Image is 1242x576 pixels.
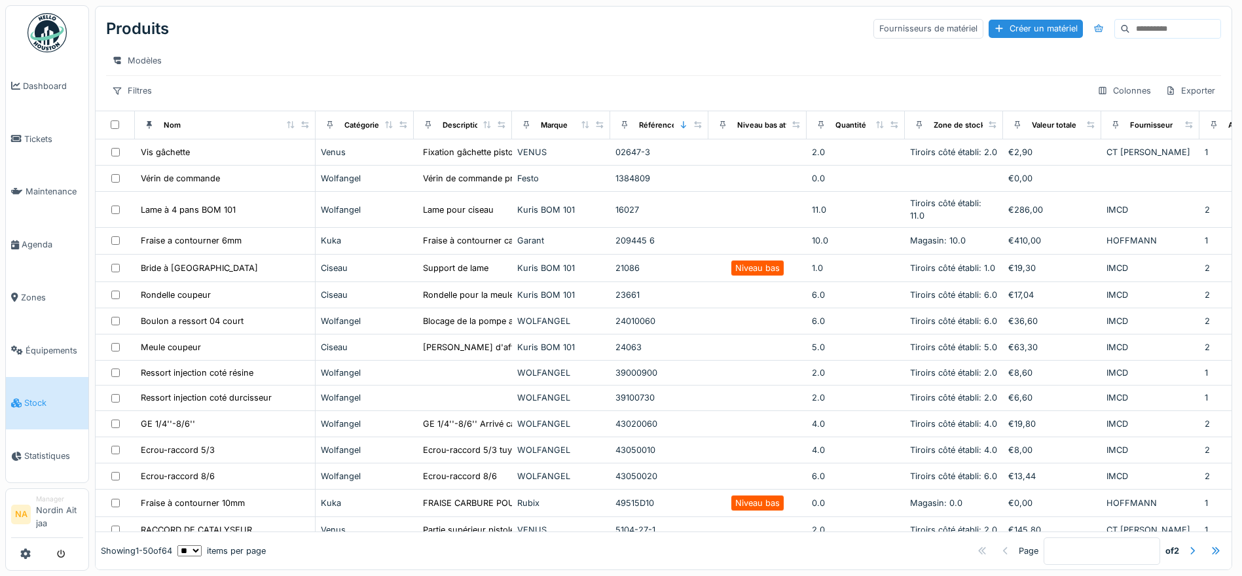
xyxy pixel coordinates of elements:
[615,234,703,247] div: 209445 6
[517,146,605,158] div: VENUS
[321,172,409,185] div: Wolfangel
[1106,525,1190,535] span: CT [PERSON_NAME]
[1008,172,1096,185] div: €0,00
[1008,262,1096,274] div: €19,30
[141,524,252,536] div: RACCORD DE CATALYSEUR
[812,262,900,274] div: 1.0
[835,120,866,131] div: Quantité
[1106,316,1128,326] span: IMCD
[615,315,703,327] div: 24010060
[517,470,605,482] div: WOLFANGEL
[615,470,703,482] div: 43050020
[812,367,900,379] div: 2.0
[423,289,514,301] div: Rondelle pour la meule
[735,497,780,509] div: Niveau bas
[812,341,900,353] div: 5.0
[517,367,605,379] div: WOLFANGEL
[36,494,83,504] div: Manager
[321,341,409,353] div: Ciseau
[21,291,83,304] span: Zones
[615,497,703,509] div: 49515D10
[910,236,966,245] span: Magasin: 10.0
[321,470,409,482] div: Wolfangel
[101,545,172,557] div: Showing 1 - 50 of 64
[1008,289,1096,301] div: €17,04
[23,80,83,92] span: Dashboard
[141,204,236,216] div: Lame à 4 pans BOM 101
[141,391,272,404] div: Ressort injection coté durcisseur
[423,444,598,456] div: Ecrou-raccord 5/3 tuyaux d'arrivée catalyse
[812,391,900,404] div: 2.0
[910,342,997,352] span: Tiroirs côté établi: 5.0
[812,470,900,482] div: 6.0
[321,367,409,379] div: Wolfangel
[321,418,409,430] div: Wolfangel
[423,341,581,353] div: [PERSON_NAME] d'affutage sur ciseau
[517,341,605,353] div: Kuris BOM 101
[6,166,88,219] a: Maintenance
[517,289,605,301] div: Kuris BOM 101
[423,418,538,430] div: GE 1/4''-8/6'' Arrivé catalyse
[873,19,983,38] div: Fournisseurs de matériel
[615,204,703,216] div: 16027
[141,289,211,301] div: Rondelle coupeur
[615,262,703,274] div: 21086
[26,185,83,198] span: Maintenance
[615,444,703,456] div: 43050010
[6,324,88,377] a: Équipements
[6,218,88,271] a: Agenda
[321,524,409,536] div: Venus
[615,524,703,536] div: 5104-27-1
[27,13,67,52] img: Badge_color-CXgf-gQk.svg
[1130,120,1173,131] div: Fournisseur
[1106,419,1128,429] span: IMCD
[812,172,900,185] div: 0.0
[321,262,409,274] div: Ciseau
[910,316,997,326] span: Tiroirs côté établi: 6.0
[1106,236,1157,245] span: HOFFMANN
[812,524,900,536] div: 2.0
[1160,81,1221,100] div: Exporter
[517,418,605,430] div: WOLFANGEL
[1008,341,1096,353] div: €63,30
[423,524,517,536] div: Partie supérieur pistolet
[6,60,88,113] a: Dashboard
[423,497,668,509] div: FRAISE CARBURE POUR ALUMINIUM, COMPOSITES ET GR...
[1106,263,1128,273] span: IMCD
[910,290,997,300] span: Tiroirs côté établi: 6.0
[910,525,997,535] span: Tiroirs côté établi: 2.0
[141,234,242,247] div: Fraise a contourner 6mm
[615,391,703,404] div: 39100730
[1106,471,1128,481] span: IMCD
[1032,120,1076,131] div: Valeur totale
[1106,498,1157,508] span: HOFFMANN
[812,315,900,327] div: 6.0
[141,418,195,430] div: GE 1/4''-8/6''
[1106,290,1128,300] span: IMCD
[910,147,997,157] span: Tiroirs côté établi: 2.0
[141,262,258,274] div: Bride à [GEOGRAPHIC_DATA]
[24,450,83,462] span: Statistiques
[423,315,548,327] div: Blocage de la pompe a catalyse
[812,146,900,158] div: 2.0
[26,344,83,357] span: Équipements
[11,505,31,524] li: NA
[177,545,266,557] div: items per page
[141,172,220,185] div: Vérin de commande
[321,315,409,327] div: Wolfangel
[36,494,83,535] li: Nordin Ait jaa
[910,445,997,455] span: Tiroirs côté établi: 4.0
[615,367,703,379] div: 39000900
[1106,342,1128,352] span: IMCD
[1008,524,1096,536] div: €145,80
[141,470,215,482] div: Ecrou-raccord 8/6
[1008,444,1096,456] div: €8,00
[1008,470,1096,482] div: €13,44
[1165,545,1179,557] strong: of 2
[812,289,900,301] div: 6.0
[423,146,522,158] div: Fixation gâchette pistolet
[989,20,1083,37] div: Créer un matériel
[321,234,409,247] div: Kuka
[423,172,638,185] div: Vérin de commande principale " DSBC-100-125-PPV...
[615,172,703,185] div: 1384809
